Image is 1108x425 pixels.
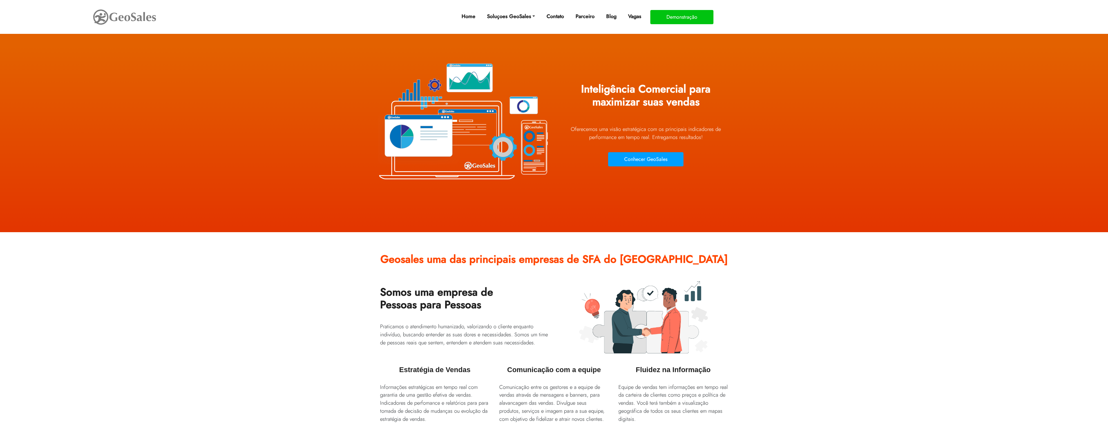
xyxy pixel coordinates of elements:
button: Demonstração [650,10,713,24]
p: Comunicação entre os gestores e a equipe de vendas através de mensagens e banners, para alavancag... [499,383,609,423]
p: Informações estratégicas em tempo real com garantia de uma gestão efetiva de vendas. Indicadores ... [380,383,490,423]
img: GeoSales [92,8,157,26]
a: Contato [544,10,567,23]
a: Vagas [626,10,644,23]
p: Praticamos o atendimento humanizado, valorizando o cliente enquanto indivíduo, buscando entender ... [380,322,549,347]
p: Equipe de vendas tem informações em tempo real da carteira de clientes como preços e política de ... [618,383,728,423]
a: Home [459,10,478,23]
h3: Fluidez na Informação [618,359,728,377]
h1: Inteligência Comercial para maximizar suas vendas [559,78,733,118]
h3: Estratégia de Vendas [380,359,490,377]
img: Plataforma GeoSales [579,281,708,354]
a: Blog [604,10,619,23]
h2: Somos uma empresa de Pessoas para Pessoas [380,281,549,321]
h3: Comunicação com a equipe [499,359,609,377]
a: Parceiro [573,10,597,23]
h2: Geosales uma das principais empresas de SFA do [GEOGRAPHIC_DATA] [380,248,728,275]
button: Conhecer GeoSales [608,152,683,166]
img: Plataforma GeoSales [375,48,549,193]
p: Oferecemos uma visão estratégica com os principais indicadores de performance em tempo real. Ent... [559,125,733,141]
a: Soluçoes GeoSales [484,10,538,23]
